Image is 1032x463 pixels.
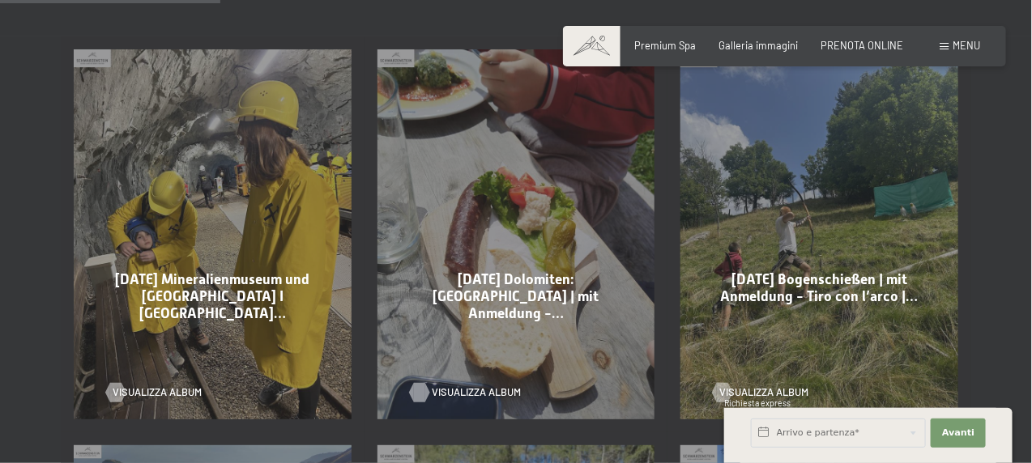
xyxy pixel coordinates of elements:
span: Visualizza album [433,385,522,400]
a: Visualizza album [106,385,202,400]
span: Richiesta express [724,398,791,408]
button: Avanti [931,418,986,448]
span: Menu [953,39,980,52]
span: Avanti [942,427,974,440]
span: [DATE] Dolomiten: [GEOGRAPHIC_DATA] | mit Anmeldung -… [433,271,599,321]
span: Visualizza album [113,385,202,400]
a: Visualizza album [410,385,505,400]
span: Visualizza album [719,385,808,400]
a: Premium Spa [635,39,697,52]
a: Visualizza album [713,385,808,400]
a: PRENOTA ONLINE [821,39,904,52]
a: Galleria immagini [719,39,799,52]
span: [DATE] Mineralienmuseum und [GEOGRAPHIC_DATA] I [GEOGRAPHIC_DATA]… [115,271,309,321]
span: [DATE] Bogenschießen | mit Anmeldung - Tiro con l’arco |… [721,271,919,304]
